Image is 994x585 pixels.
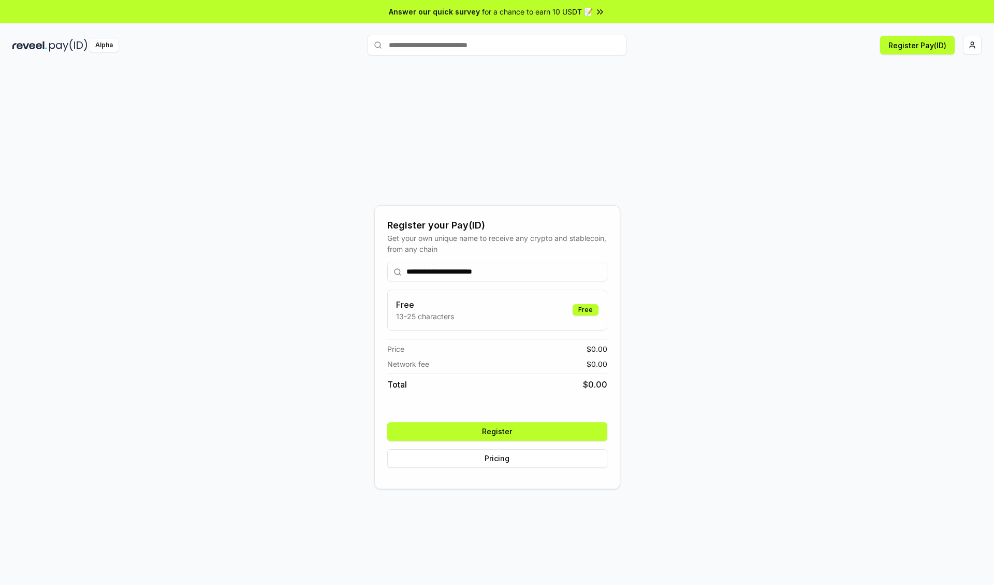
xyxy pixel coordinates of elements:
[387,449,607,468] button: Pricing
[387,344,404,354] span: Price
[387,378,407,391] span: Total
[880,36,955,54] button: Register Pay(ID)
[583,378,607,391] span: $ 0.00
[90,39,119,52] div: Alpha
[482,6,593,17] span: for a chance to earn 10 USDT 📝
[387,233,607,254] div: Get your own unique name to receive any crypto and stablecoin, from any chain
[387,218,607,233] div: Register your Pay(ID)
[387,359,429,369] span: Network fee
[49,39,87,52] img: pay_id
[389,6,480,17] span: Answer our quick survey
[587,359,607,369] span: $ 0.00
[573,304,598,316] div: Free
[12,39,47,52] img: reveel_dark
[396,298,454,311] h3: Free
[396,311,454,322] p: 13-25 characters
[587,344,607,354] span: $ 0.00
[387,422,607,441] button: Register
